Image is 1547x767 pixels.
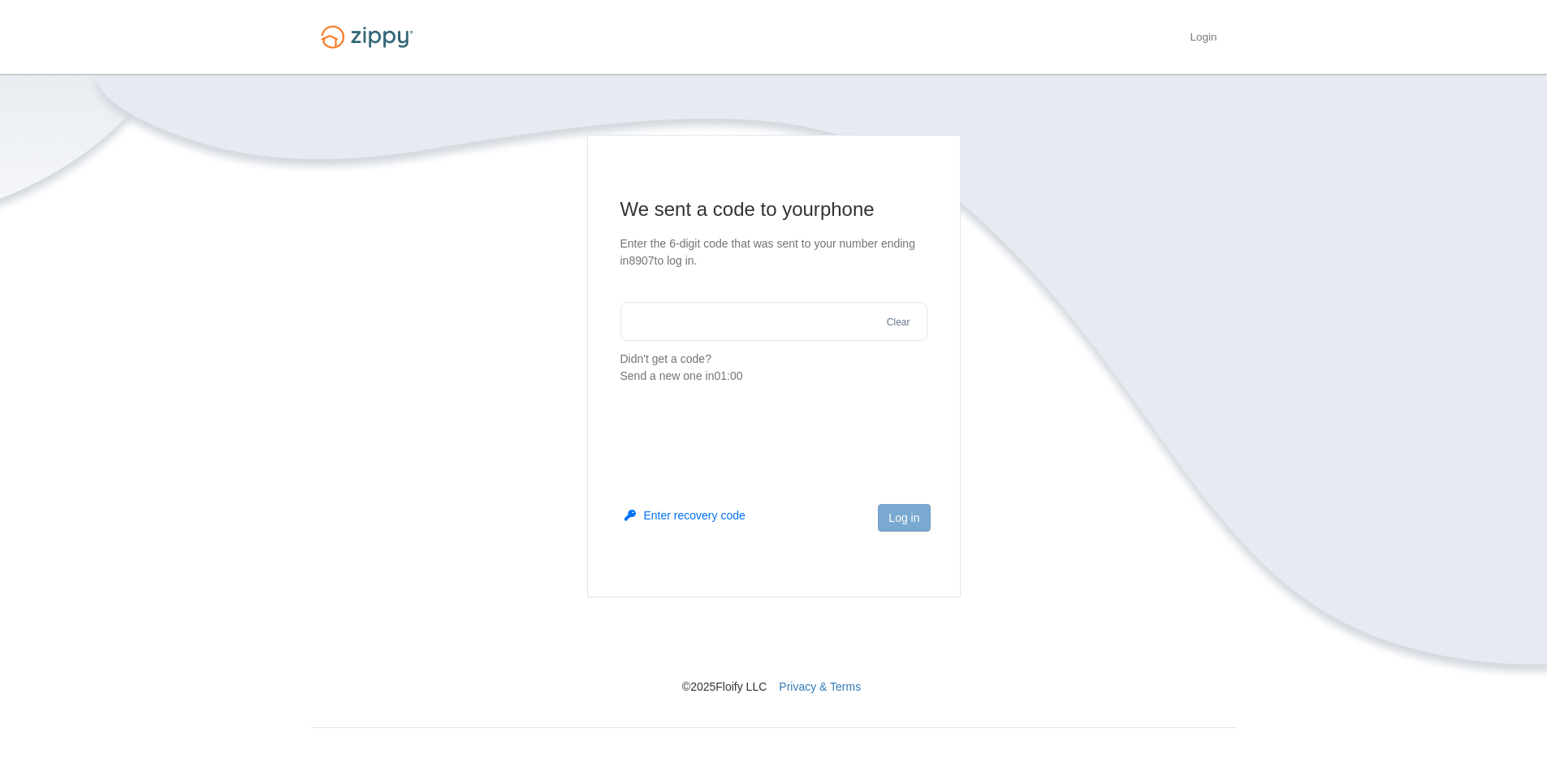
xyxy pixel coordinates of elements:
p: Didn't get a code? [620,351,927,385]
button: Enter recovery code [624,507,745,524]
button: Clear [882,315,915,330]
nav: © 2025 Floify LLC [311,597,1237,695]
button: Log in [878,504,930,532]
img: Logo [311,18,423,56]
h1: We sent a code to your phone [620,196,927,222]
a: Privacy & Terms [779,680,861,693]
a: Login [1190,31,1216,47]
div: Send a new one in 01:00 [620,368,927,385]
p: Enter the 6-digit code that was sent to your number ending in 8907 to log in. [620,235,927,269]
